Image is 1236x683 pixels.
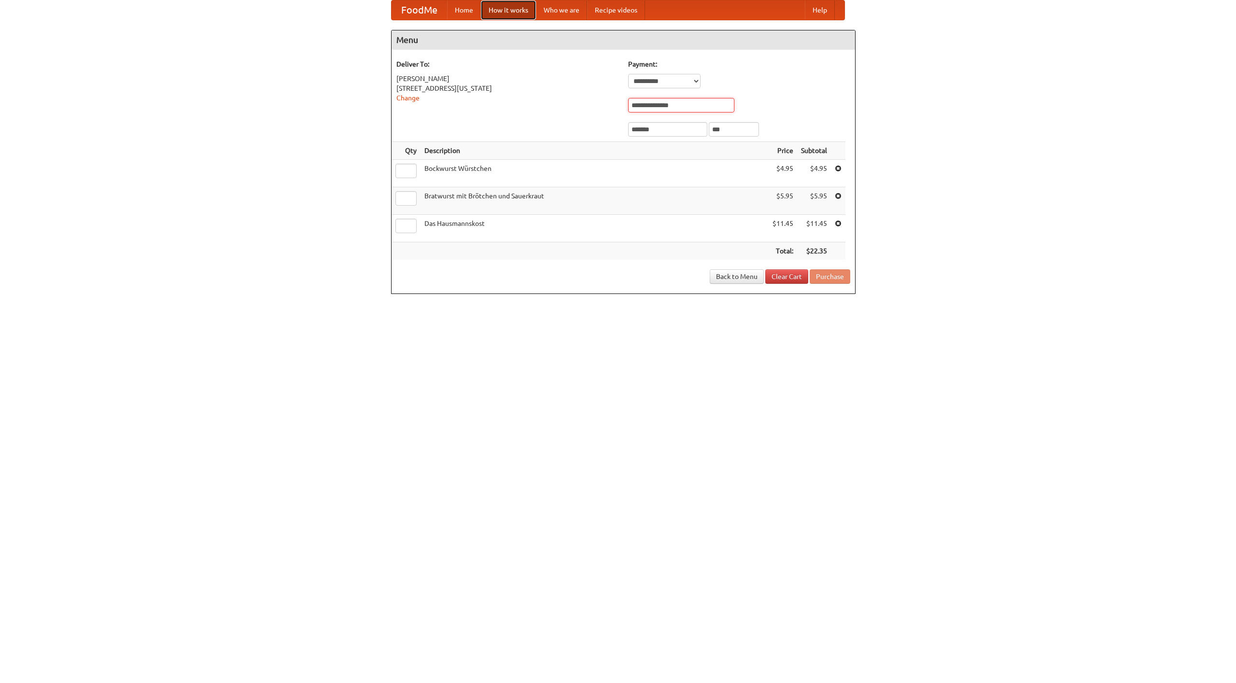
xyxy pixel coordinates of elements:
[797,160,831,187] td: $4.95
[710,269,764,284] a: Back to Menu
[392,30,855,50] h4: Menu
[797,215,831,242] td: $11.45
[765,269,808,284] a: Clear Cart
[769,187,797,215] td: $5.95
[421,142,769,160] th: Description
[396,94,420,102] a: Change
[396,84,618,93] div: [STREET_ADDRESS][US_STATE]
[769,215,797,242] td: $11.45
[797,142,831,160] th: Subtotal
[769,160,797,187] td: $4.95
[481,0,536,20] a: How it works
[797,187,831,215] td: $5.95
[392,0,447,20] a: FoodMe
[769,142,797,160] th: Price
[628,59,850,69] h5: Payment:
[805,0,835,20] a: Help
[769,242,797,260] th: Total:
[447,0,481,20] a: Home
[392,142,421,160] th: Qty
[396,59,618,69] h5: Deliver To:
[396,74,618,84] div: [PERSON_NAME]
[421,215,769,242] td: Das Hausmannskost
[536,0,587,20] a: Who we are
[421,160,769,187] td: Bockwurst Würstchen
[587,0,645,20] a: Recipe videos
[810,269,850,284] button: Purchase
[797,242,831,260] th: $22.35
[421,187,769,215] td: Bratwurst mit Brötchen und Sauerkraut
